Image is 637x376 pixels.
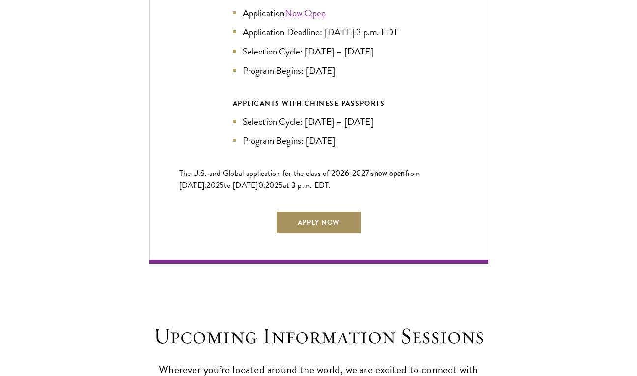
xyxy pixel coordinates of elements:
li: Program Begins: [DATE] [233,134,405,148]
span: , [263,179,265,191]
span: 6 [345,167,349,179]
span: 202 [206,179,220,191]
span: The U.S. and Global application for the class of 202 [179,167,345,179]
span: 5 [278,179,283,191]
span: at 3 p.m. EDT. [283,179,331,191]
div: APPLICANTS WITH CHINESE PASSPORTS [233,97,405,109]
span: from [DATE], [179,167,420,191]
span: 202 [265,179,278,191]
li: Application [233,6,405,20]
span: 5 [220,179,224,191]
span: is [369,167,374,179]
h2: Upcoming Information Sessions [149,322,488,350]
span: now open [374,167,405,179]
li: Selection Cycle: [DATE] – [DATE] [233,44,405,58]
li: Program Begins: [DATE] [233,63,405,78]
span: to [DATE] [224,179,258,191]
a: Now Open [285,6,326,20]
li: Selection Cycle: [DATE] – [DATE] [233,114,405,129]
li: Application Deadline: [DATE] 3 p.m. EDT [233,25,405,39]
span: -202 [349,167,365,179]
span: 0 [258,179,263,191]
a: Apply Now [276,211,362,234]
span: 7 [365,167,369,179]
